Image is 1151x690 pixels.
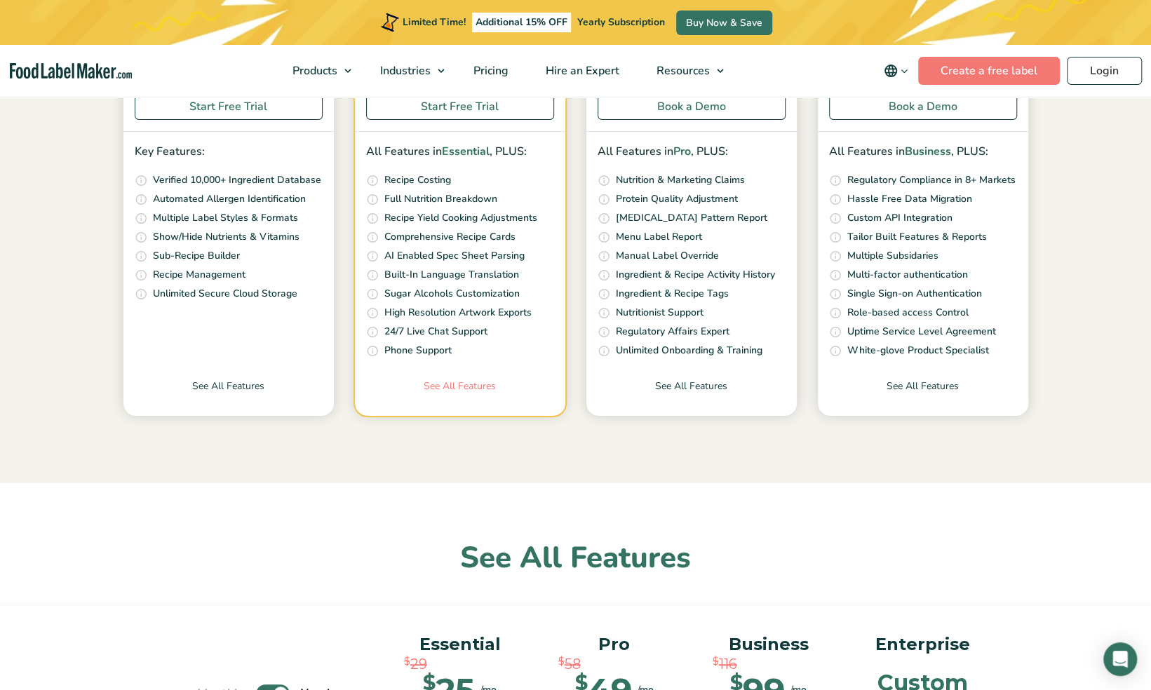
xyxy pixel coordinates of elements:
p: Hassle Free Data Migration [847,191,972,207]
p: Pro [551,631,678,658]
p: Multiple Subsidaries [847,248,938,264]
p: Sugar Alcohols Customization [384,286,520,302]
p: All Features in , PLUS: [366,143,554,161]
p: Recipe Costing [384,172,451,188]
p: Automated Allergen Identification [153,191,306,207]
div: Open Intercom Messenger [1103,642,1137,676]
span: Products [288,63,339,79]
p: Verified 10,000+ Ingredient Database [153,172,321,188]
p: Show/Hide Nutrients & Vitamins [153,229,299,245]
p: Comprehensive Recipe Cards [384,229,516,245]
a: Pricing [455,45,524,97]
span: Industries [376,63,432,79]
span: 29 [410,654,427,675]
p: Enterprise [860,631,986,658]
a: Products [274,45,358,97]
a: Buy Now & Save [676,11,772,35]
p: Uptime Service Level Agreement [847,324,996,339]
p: Essential [397,631,523,658]
a: Book a Demo [598,92,786,120]
p: All Features in , PLUS: [829,143,1017,161]
a: See All Features [818,379,1028,416]
p: Nutritionist Support [616,305,704,320]
p: Menu Label Report [616,229,702,245]
p: Regulatory Compliance in 8+ Markets [847,172,1016,188]
p: Single Sign-on Authentication [847,286,982,302]
p: AI Enabled Spec Sheet Parsing [384,248,525,264]
span: Resources [652,63,711,79]
h2: See All Features [116,539,1035,578]
a: See All Features [123,379,334,416]
p: 24/7 Live Chat Support [384,324,487,339]
p: Unlimited Onboarding & Training [616,343,762,358]
p: Manual Label Override [616,248,719,264]
p: Nutrition & Marketing Claims [616,172,745,188]
span: Pricing [469,63,510,79]
span: Pro [673,144,691,159]
p: Recipe Management [153,267,245,283]
span: $ [558,654,565,670]
p: White-glove Product Specialist [847,343,989,358]
a: Start Free Trial [366,92,554,120]
p: High Resolution Artwork Exports [384,305,532,320]
p: [MEDICAL_DATA] Pattern Report [616,210,767,226]
a: Book a Demo [829,92,1017,120]
span: Business [905,144,951,159]
a: Create a free label [918,57,1060,85]
p: Unlimited Secure Cloud Storage [153,286,297,302]
p: Business [706,631,832,658]
p: Multi-factor authentication [847,267,968,283]
span: Yearly Subscription [577,15,665,29]
span: $ [713,654,719,670]
p: Protein Quality Adjustment [616,191,738,207]
p: Sub-Recipe Builder [153,248,240,264]
span: Additional 15% OFF [472,13,571,32]
p: Ingredient & Recipe Activity History [616,267,775,283]
p: Custom API Integration [847,210,953,226]
span: Essential [442,144,490,159]
p: All Features in , PLUS: [598,143,786,161]
a: See All Features [586,379,797,416]
p: Key Features: [135,143,323,161]
a: Resources [638,45,731,97]
p: Phone Support [384,343,452,358]
p: Full Nutrition Breakdown [384,191,497,207]
span: 58 [565,654,581,675]
p: Tailor Built Features & Reports [847,229,987,245]
p: Recipe Yield Cooking Adjustments [384,210,537,226]
a: See All Features [355,379,565,416]
span: Limited Time! [403,15,466,29]
span: $ [404,654,410,670]
p: Multiple Label Styles & Formats [153,210,298,226]
span: Hire an Expert [541,63,621,79]
p: Built-In Language Translation [384,267,519,283]
a: Start Free Trial [135,92,323,120]
a: Login [1067,57,1142,85]
p: Ingredient & Recipe Tags [616,286,729,302]
p: Regulatory Affairs Expert [616,324,729,339]
a: Hire an Expert [527,45,635,97]
span: 116 [719,654,737,675]
p: Role-based access Control [847,305,969,320]
a: Industries [362,45,452,97]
